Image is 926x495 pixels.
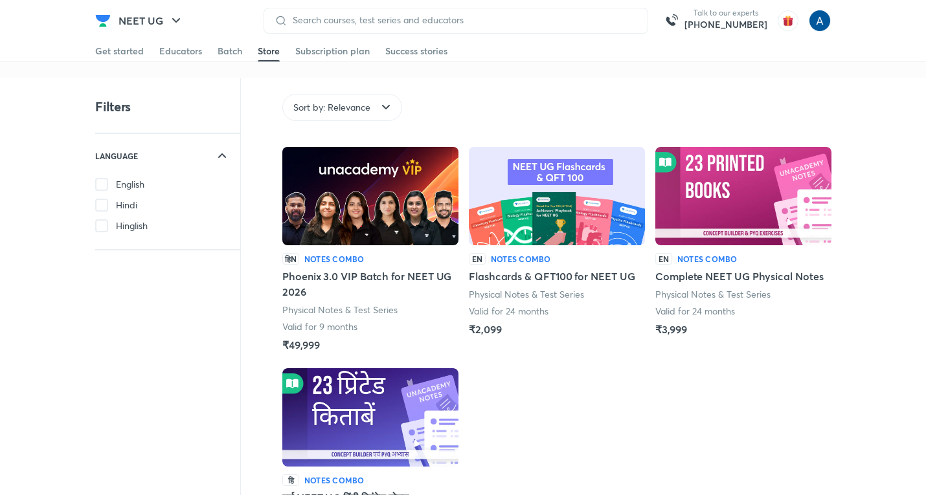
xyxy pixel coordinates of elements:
[778,10,798,31] img: avatar
[111,8,192,34] button: NEET UG
[116,178,144,191] span: English
[304,253,365,265] h6: Notes Combo
[469,322,502,337] h5: ₹2,099
[282,303,398,316] p: Physical Notes & Test Series
[288,15,637,25] input: Search courses, test series and educators
[677,253,738,265] h6: Notes Combo
[95,149,138,162] h6: LANGUAGE
[469,269,635,284] h5: Flashcards & QFT100 for NEET UG
[282,368,458,467] img: Batch Thumbnail
[282,474,299,486] p: हि
[116,219,148,232] span: Hinglish
[469,253,486,265] p: EN
[295,45,370,58] div: Subscription plan
[95,41,144,61] a: Get started
[655,269,824,284] h5: Complete NEET UG Physical Notes
[159,45,202,58] div: Educators
[295,41,370,61] a: Subscription plan
[159,41,202,61] a: Educators
[218,45,242,58] div: Batch
[684,8,767,18] p: Talk to our experts
[95,45,144,58] div: Get started
[659,8,684,34] img: call-us
[655,305,735,318] p: Valid for 24 months
[469,147,645,245] img: Batch Thumbnail
[95,13,111,28] img: Company Logo
[684,18,767,31] a: [PHONE_NUMBER]
[282,147,458,245] img: Batch Thumbnail
[258,41,280,61] a: Store
[218,41,242,61] a: Batch
[655,253,672,265] p: EN
[385,41,447,61] a: Success stories
[469,288,585,301] p: Physical Notes & Test Series
[282,269,458,300] h5: Phoenix 3.0 VIP Batch for NEET UG 2026
[282,253,299,265] p: हिN
[385,45,447,58] div: Success stories
[655,322,687,337] h5: ₹3,999
[258,45,280,58] div: Store
[282,320,357,333] p: Valid for 9 months
[95,98,131,115] h4: Filters
[491,253,551,265] h6: Notes Combo
[282,337,319,353] h5: ₹49,999
[304,474,365,486] h6: Notes Combo
[469,305,548,318] p: Valid for 24 months
[293,101,370,114] span: Sort by: Relevance
[655,288,771,301] p: Physical Notes & Test Series
[655,147,831,245] img: Batch Thumbnail
[809,10,831,32] img: Anees Ahmed
[116,199,137,212] span: Hindi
